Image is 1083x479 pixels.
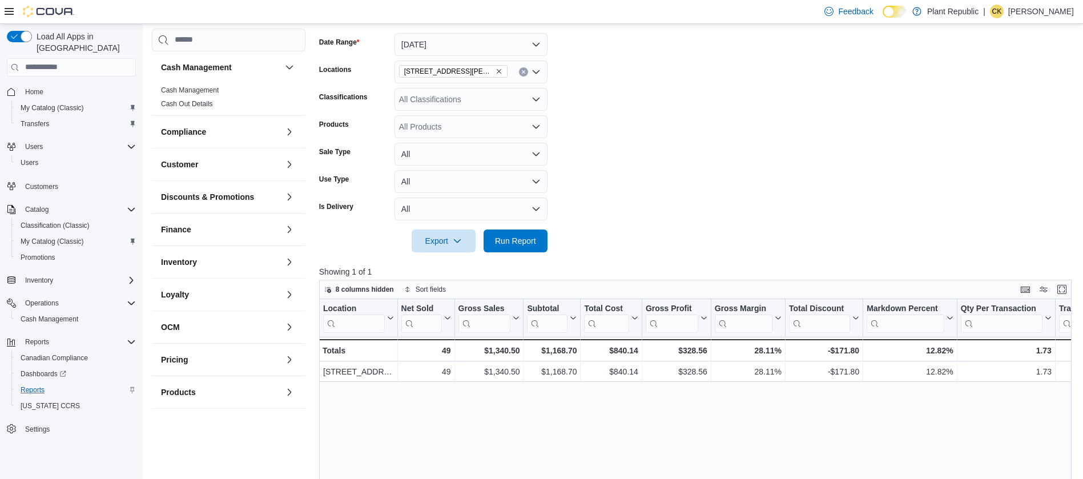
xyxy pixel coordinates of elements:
div: 1.73 [960,344,1051,357]
span: Export [418,230,469,252]
button: Customers [2,178,140,194]
div: Subtotal [527,304,567,315]
div: 12.82% [867,365,953,379]
button: Gross Margin [715,304,782,333]
div: $1,168.70 [527,344,577,357]
div: Chilufya Kangwa [990,5,1004,18]
button: Location [323,304,394,333]
div: -$171.80 [789,365,859,379]
div: Total Discount [789,304,850,315]
span: Canadian Compliance [16,351,136,365]
button: My Catalog (Classic) [11,234,140,249]
button: Promotions [11,249,140,265]
span: Load All Apps in [GEOGRAPHIC_DATA] [32,31,136,54]
span: Classification (Classic) [21,221,90,230]
button: Canadian Compliance [11,350,140,366]
span: 8 columns hidden [336,285,394,294]
span: Users [21,158,38,167]
button: All [394,143,547,166]
span: Customers [25,182,58,191]
span: Users [25,142,43,151]
button: All [394,198,547,220]
h3: OCM [161,321,180,333]
div: Qty Per Transaction [960,304,1042,315]
div: [STREET_ADDRESS][PERSON_NAME] [323,365,394,379]
div: Totals [323,344,394,357]
button: Inventory [2,272,140,288]
a: Customers [21,180,63,194]
button: Total Cost [584,304,638,333]
div: Gross Profit [646,304,698,333]
button: Settings [2,421,140,437]
a: Cash Management [161,86,219,94]
label: Products [319,120,349,129]
h3: Products [161,387,196,398]
label: Is Delivery [319,202,353,211]
button: Open list of options [532,67,541,77]
button: All [394,170,547,193]
span: Inventory [25,276,53,285]
button: Discounts & Promotions [161,191,280,203]
span: Dashboards [21,369,66,379]
span: My Catalog (Classic) [21,237,84,246]
p: Showing 1 of 1 [319,266,1080,277]
div: 28.11% [715,365,782,379]
button: Users [2,139,140,155]
button: Gross Profit [646,304,707,333]
button: Cash Management [161,62,280,73]
span: [US_STATE] CCRS [21,401,80,410]
a: Canadian Compliance [16,351,92,365]
button: Customer [283,158,296,171]
a: Promotions [16,251,60,264]
div: $840.14 [584,344,638,357]
nav: Complex example [7,79,136,467]
button: Remove 1031 Pape Ave from selection in this group [496,68,502,75]
div: Gross Sales [458,304,510,333]
button: [DATE] [394,33,547,56]
span: Transfers [21,119,49,128]
span: Promotions [16,251,136,264]
span: Canadian Compliance [21,353,88,363]
span: Transfers [16,117,136,131]
p: | [983,5,985,18]
span: 1031 Pape Ave [399,65,508,78]
a: Dashboards [11,366,140,382]
button: Pricing [283,353,296,367]
div: Gross Sales [458,304,510,315]
div: Subtotal [527,304,567,333]
button: Markdown Percent [867,304,953,333]
span: CK [992,5,1002,18]
button: Open list of options [532,95,541,104]
button: Cash Management [11,311,140,327]
span: Home [21,84,136,99]
button: Cash Management [283,61,296,74]
a: Settings [21,422,54,436]
button: Products [161,387,280,398]
span: My Catalog (Classic) [16,235,136,248]
span: Inventory [21,273,136,287]
button: Home [2,83,140,100]
div: Total Cost [584,304,629,333]
button: 8 columns hidden [320,283,398,296]
span: Catalog [21,203,136,216]
button: Gross Sales [458,304,520,333]
div: $840.14 [584,365,638,379]
div: 12.82% [867,344,953,357]
span: Reports [21,335,136,349]
a: Cash Out Details [161,100,213,108]
label: Use Type [319,175,349,184]
span: Customers [21,179,136,193]
span: Feedback [838,6,873,17]
button: Classification (Classic) [11,218,140,234]
a: My Catalog (Classic) [16,235,88,248]
div: $1,340.50 [458,365,520,379]
div: Gross Margin [715,304,772,315]
button: OCM [161,321,280,333]
button: Total Discount [789,304,859,333]
a: [US_STATE] CCRS [16,399,84,413]
div: Markdown Percent [867,304,944,315]
span: Cash Management [161,86,219,95]
div: Markdown Percent [867,304,944,333]
h3: Customer [161,159,198,170]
